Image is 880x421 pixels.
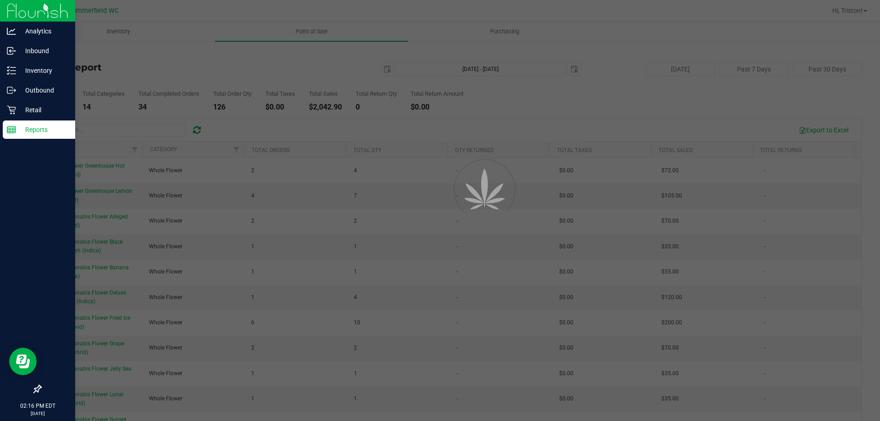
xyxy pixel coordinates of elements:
inline-svg: Inbound [7,46,16,55]
p: Inventory [16,65,71,76]
p: 02:16 PM EDT [4,402,71,410]
inline-svg: Inventory [7,66,16,75]
iframe: Resource center [9,348,37,375]
inline-svg: Retail [7,105,16,115]
p: Reports [16,124,71,135]
inline-svg: Reports [7,125,16,134]
inline-svg: Analytics [7,27,16,36]
p: Analytics [16,26,71,37]
p: Outbound [16,85,71,96]
inline-svg: Outbound [7,86,16,95]
p: [DATE] [4,410,71,417]
p: Inbound [16,45,71,56]
p: Retail [16,104,71,115]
